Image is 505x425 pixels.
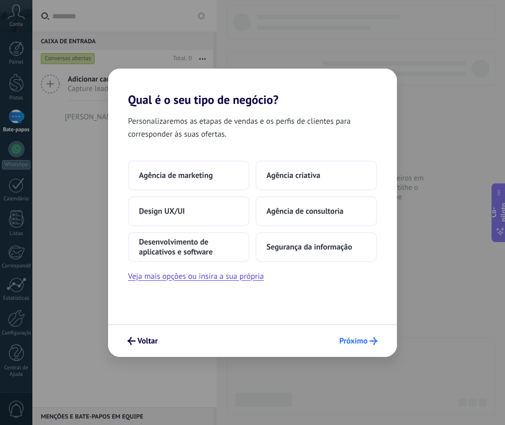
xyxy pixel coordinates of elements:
button: Agência de marketing [128,161,250,190]
font: Agência de marketing [139,170,213,180]
button: Agência de consultoria [255,196,377,226]
font: Design UX/UI [139,206,185,216]
font: Veja mais opções ou insira a sua própria [128,271,264,281]
button: Agência criativa [255,161,377,190]
font: Próximo [339,336,368,346]
button: Segurança da informação [255,232,377,262]
font: Agência criativa [266,170,320,180]
button: Veja mais opções ou insira a sua própria [128,270,264,283]
font: Qual é o seu tipo de negócio? [128,92,278,107]
button: Voltar [123,333,162,349]
font: Voltar [137,336,158,346]
font: Desenvolvimento de aplicativos e software [139,237,213,257]
font: Personalizaremos as etapas de vendas e os perfis de clientes para corresponder às suas ofertas. [128,116,351,139]
font: Segurança da informação [266,242,352,252]
font: Agência de consultoria [266,206,344,216]
button: Design UX/UI [128,196,250,226]
button: Próximo [335,333,382,349]
button: Desenvolvimento de aplicativos e software [128,232,250,262]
